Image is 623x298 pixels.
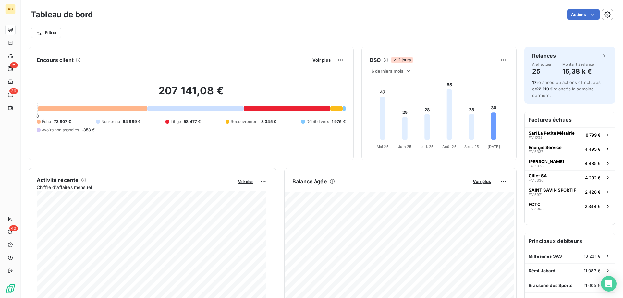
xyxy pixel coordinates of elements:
span: Millésimes SAS [529,254,562,259]
tspan: Mai 25 [377,144,389,149]
button: Gillet SAFA153364 292 € [525,170,615,185]
span: 4 493 € [585,147,601,152]
span: FA15971 [529,193,542,197]
span: Voir plus [473,179,491,184]
span: SAINT SAVIN SPORTIF [529,187,576,193]
tspan: [DATE] [488,144,500,149]
h6: Encours client [37,56,74,64]
span: Rémi Jobard [529,268,556,273]
span: 2 jours [391,57,413,63]
h4: 25 [532,66,552,77]
span: -353 € [81,127,95,133]
span: relances ou actions effectuées et relancés la semaine dernière. [532,80,601,98]
button: [PERSON_NAME]FA153384 485 € [525,156,615,170]
button: Voir plus [471,178,493,184]
button: Voir plus [236,178,255,184]
span: 11 083 € [584,268,601,273]
span: 22 119 € [536,86,553,91]
span: 58 477 € [184,119,201,125]
span: Voir plus [238,179,253,184]
span: 6 derniers mois [372,68,403,74]
span: Gillet SA [529,173,547,178]
span: FA15993 [529,207,544,211]
span: 11 005 € [584,283,601,288]
span: 0 [36,113,39,119]
h6: Balance âgée [292,177,327,185]
h3: Tableau de bord [31,9,93,20]
img: Logo LeanPay [5,284,16,294]
span: Chiffre d'affaires mensuel [37,184,234,191]
span: 73 807 € [54,119,71,125]
span: Avoirs non associés [42,127,79,133]
span: 8 799 € [586,132,601,137]
tspan: Juin 25 [398,144,411,149]
span: FA15338 [529,164,544,168]
span: À effectuer [532,62,552,66]
tspan: Juil. 25 [421,144,434,149]
h6: Factures échues [525,112,615,127]
span: 25 [10,62,18,68]
span: 4 485 € [585,161,601,166]
span: 36 [9,88,18,94]
tspan: Sept. 25 [464,144,479,149]
h4: 16,38 k € [562,66,595,77]
button: Sarl La Petite MétairieFA115528 799 € [525,127,615,142]
button: Actions [567,9,600,20]
span: FCTC [529,202,541,207]
span: Échu [42,119,51,125]
span: Recouvrement [231,119,259,125]
span: 8 345 € [261,119,276,125]
button: SAINT SAVIN SPORTIFFA159712 428 € [525,185,615,199]
span: 40 [9,225,18,231]
button: FCTCFA159932 344 € [525,199,615,213]
span: 2 344 € [585,204,601,209]
button: Filtrer [31,28,61,38]
h6: Relances [532,52,556,60]
span: Débit divers [306,119,329,125]
button: Energie ServiceFA153374 493 € [525,142,615,156]
span: Brasserie des Sports [529,283,572,288]
h6: Principaux débiteurs [525,233,615,249]
span: Non-échu [101,119,120,125]
span: Energie Service [529,145,562,150]
span: 2 428 € [585,189,601,195]
h2: 207 141,08 € [37,84,346,104]
h6: Activité récente [37,176,79,184]
span: 17 [532,80,537,85]
button: Voir plus [311,57,333,63]
span: FA11552 [529,136,543,139]
span: FA15336 [529,178,544,182]
span: 4 292 € [585,175,601,180]
span: Montant à relancer [562,62,595,66]
span: 64 889 € [123,119,140,125]
tspan: Août 25 [442,144,457,149]
span: [PERSON_NAME] [529,159,564,164]
span: Sarl La Petite Métairie [529,130,575,136]
h6: DSO [370,56,381,64]
span: Voir plus [312,57,331,63]
div: Open Intercom Messenger [601,276,617,292]
div: AG [5,4,16,14]
span: 1 976 € [332,119,346,125]
span: 13 231 € [584,254,601,259]
span: Litige [171,119,181,125]
span: FA15337 [529,150,543,154]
